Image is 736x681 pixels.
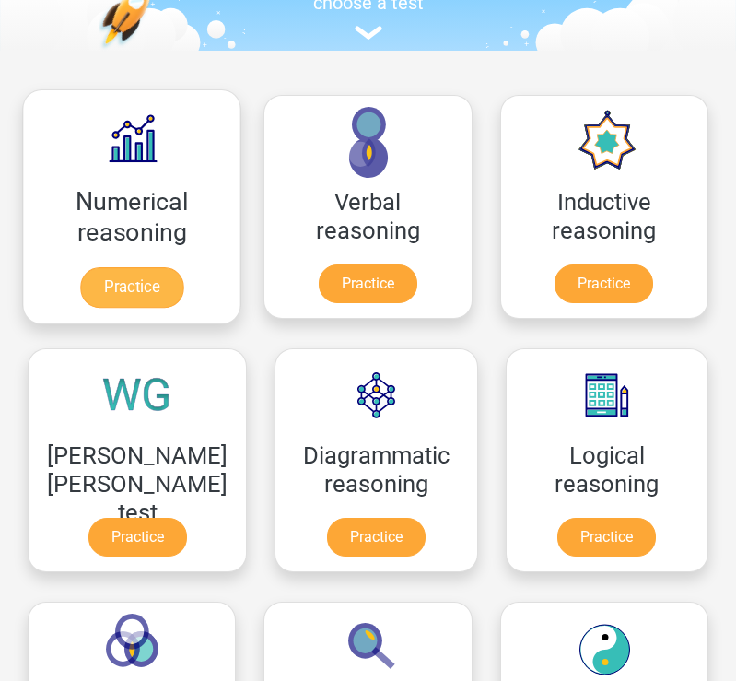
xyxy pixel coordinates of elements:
[88,518,187,557] a: Practice
[80,267,183,308] a: Practice
[327,518,426,557] a: Practice
[557,518,656,557] a: Practice
[355,26,382,40] img: assessment
[555,264,653,303] a: Practice
[319,264,417,303] a: Practice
